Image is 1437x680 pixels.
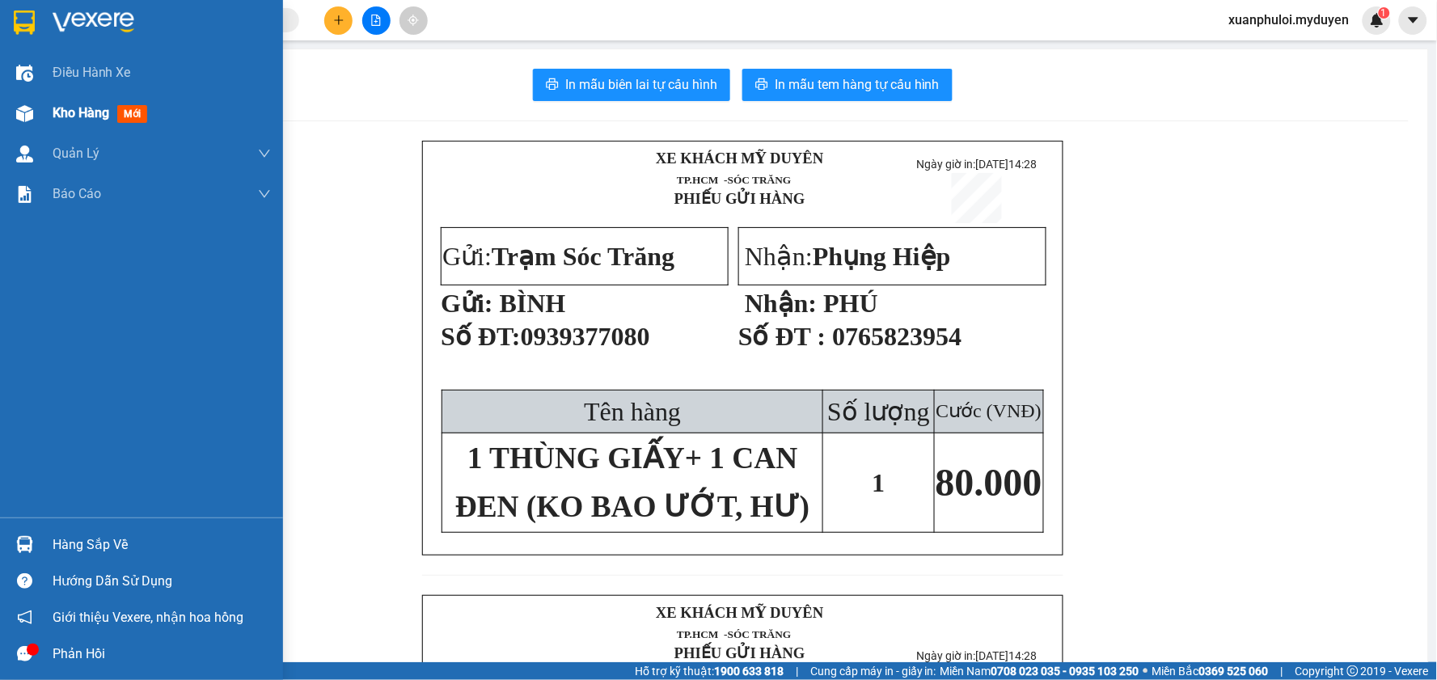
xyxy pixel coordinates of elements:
[7,100,167,159] span: Trạm Sóc Trăng
[1008,649,1037,662] span: 14:28
[104,56,235,73] strong: PHIẾU GỬI HÀNG
[16,186,33,203] img: solution-icon
[533,69,730,101] button: printerIn mẫu biên lai tự cấu hình
[16,146,33,163] img: warehouse-icon
[370,15,382,26] span: file-add
[905,649,1048,662] p: Ngày giờ in:
[53,184,101,204] span: Báo cáo
[1370,13,1384,27] img: icon-new-feature
[1381,7,1387,19] span: 1
[399,6,428,35] button: aim
[936,400,1042,421] span: Cước (VNĐ)
[755,78,768,93] span: printer
[584,397,681,426] span: Tên hàng
[258,147,271,160] span: down
[677,174,791,186] span: TP.HCM -SÓC TRĂNG
[17,573,32,589] span: question-circle
[745,242,951,271] span: Nhận:
[940,662,1139,680] span: Miền Nam
[500,289,566,318] span: BÌNH
[823,289,878,318] span: PHÚ
[16,65,33,82] img: warehouse-icon
[492,242,674,271] span: Trạm Sóc Trăng
[1216,10,1363,30] span: xuanphuloi.myduyen
[7,100,167,159] span: Gửi:
[16,536,33,553] img: warehouse-icon
[1399,6,1427,35] button: caret-down
[521,322,650,351] span: 0939377080
[936,461,1042,504] span: 80.000
[106,40,220,52] span: TP.HCM -SÓC TRĂNG
[775,74,940,95] span: In mẫu tem hàng tự cấu hình
[333,15,344,26] span: plus
[975,158,1037,171] span: [DATE]
[362,6,391,35] button: file-add
[714,665,784,678] strong: 1900 633 818
[408,15,419,26] span: aim
[674,644,805,661] strong: PHIẾU GỬI HÀNG
[258,188,271,201] span: down
[1152,662,1269,680] span: Miền Bắc
[565,74,717,95] span: In mẫu biên lai tự cấu hình
[53,642,271,666] div: Phản hồi
[742,69,953,101] button: printerIn mẫu tem hàng tự cấu hình
[674,190,805,207] strong: PHIẾU GỬI HÀNG
[656,604,824,621] strong: XE KHÁCH MỸ DUYÊN
[635,662,784,680] span: Hỗ trợ kỹ thuật:
[832,322,962,351] span: 0765823954
[991,665,1139,678] strong: 0708 023 035 - 0935 103 250
[441,289,492,318] strong: Gửi:
[975,649,1037,662] span: [DATE]
[53,607,243,627] span: Giới thiệu Vexere, nhận hoa hồng
[53,105,109,120] span: Kho hàng
[14,11,35,35] img: logo-vxr
[827,397,930,426] span: Số lượng
[905,158,1048,171] p: Ngày giờ in:
[117,105,147,123] span: mới
[17,610,32,625] span: notification
[1143,668,1148,674] span: ⚪️
[656,150,824,167] strong: XE KHÁCH MỸ DUYÊN
[53,62,131,82] span: Điều hành xe
[455,441,809,523] span: 1 THÙNG GIẤY+ 1 CAN ĐEN (KO BAO ƯỚT, HƯ)
[810,662,936,680] span: Cung cấp máy in - giấy in:
[677,628,791,640] span: TP.HCM -SÓC TRĂNG
[441,322,521,351] span: Số ĐT:
[53,143,99,163] span: Quản Lý
[1406,13,1421,27] span: caret-down
[1008,158,1037,171] span: 14:28
[873,468,885,497] span: 1
[16,105,33,122] img: warehouse-icon
[738,322,826,351] strong: Số ĐT :
[745,289,817,318] strong: Nhận:
[796,662,798,680] span: |
[53,569,271,593] div: Hướng dẫn sử dụng
[85,15,253,32] strong: XE KHÁCH MỸ DUYÊN
[324,6,353,35] button: plus
[813,242,951,271] span: Phụng Hiệp
[1281,662,1283,680] span: |
[442,242,674,271] span: Gửi:
[1347,665,1359,677] span: copyright
[1379,7,1390,19] sup: 1
[53,533,271,557] div: Hàng sắp về
[546,78,559,93] span: printer
[1199,665,1269,678] strong: 0369 525 060
[17,646,32,661] span: message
